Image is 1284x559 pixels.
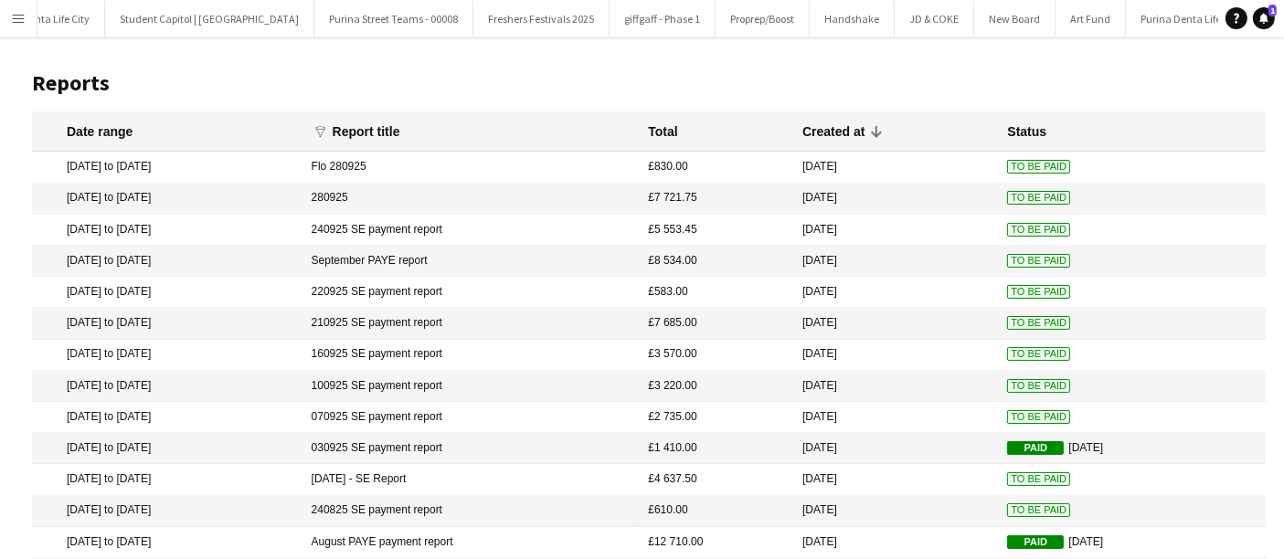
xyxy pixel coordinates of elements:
mat-cell: [DATE] to [DATE] [32,277,302,308]
span: To Be Paid [1007,472,1070,486]
button: Purina Denta Life Rural [1126,1,1263,37]
mat-cell: [DATE] [793,371,998,402]
div: Report title [333,123,400,140]
span: To Be Paid [1007,379,1070,393]
span: To Be Paid [1007,316,1070,330]
mat-cell: £1 410.00 [639,433,793,464]
div: Created at [802,123,865,140]
mat-cell: [DATE] [998,527,1265,558]
mat-cell: [DATE] to [DATE] [32,371,302,402]
mat-cell: £583.00 [639,277,793,308]
mat-cell: [DATE] to [DATE] [32,246,302,277]
mat-cell: 220925 SE payment report [302,277,640,308]
mat-cell: 240825 SE payment report [302,496,640,527]
mat-cell: [DATE] [793,277,998,308]
mat-cell: £610.00 [639,496,793,527]
mat-cell: [DATE] [793,246,998,277]
mat-cell: 280925 [302,184,640,215]
mat-cell: £7 721.75 [639,184,793,215]
span: Paid [1007,441,1064,455]
mat-cell: 070925 SE payment report [302,402,640,433]
mat-cell: 030925 SE payment report [302,433,640,464]
mat-cell: [DATE] to [DATE] [32,152,302,183]
mat-cell: [DATE] to [DATE] [32,433,302,464]
button: Student Capitol | [GEOGRAPHIC_DATA] [105,1,314,37]
mat-cell: 160925 SE payment report [302,340,640,371]
h1: Reports [32,69,1266,97]
mat-cell: [DATE] [793,402,998,433]
mat-cell: £8 534.00 [639,246,793,277]
span: To Be Paid [1007,254,1070,268]
mat-cell: [DATE] [793,527,998,558]
mat-cell: [DATE] [793,184,998,215]
mat-cell: £5 553.45 [639,215,793,246]
mat-cell: [DATE] to [DATE] [32,527,302,558]
mat-cell: [DATE] [793,496,998,527]
mat-cell: [DATE] to [DATE] [32,308,302,339]
div: Total [648,123,677,140]
mat-cell: [DATE] [793,308,998,339]
button: giffgaff - Phase 1 [610,1,716,37]
div: Report title [333,123,417,140]
button: New Board [974,1,1056,37]
mat-cell: £12 710.00 [639,527,793,558]
mat-cell: [DATE] [793,215,998,246]
mat-cell: [DATE] [793,152,998,183]
mat-cell: [DATE] - SE Report [302,464,640,495]
mat-cell: £7 685.00 [639,308,793,339]
mat-cell: [DATE] [793,340,998,371]
span: To Be Paid [1007,503,1070,517]
mat-cell: [DATE] to [DATE] [32,215,302,246]
span: To Be Paid [1007,347,1070,361]
button: Handshake [810,1,895,37]
button: JD & COKE [895,1,974,37]
span: To Be Paid [1007,410,1070,424]
mat-cell: 100925 SE payment report [302,371,640,402]
mat-cell: £830.00 [639,152,793,183]
span: To Be Paid [1007,191,1070,205]
mat-cell: £4 637.50 [639,464,793,495]
button: Proprep/Boost [716,1,810,37]
span: To Be Paid [1007,285,1070,299]
span: Paid [1007,535,1064,549]
mat-cell: [DATE] to [DATE] [32,496,302,527]
span: To Be Paid [1007,223,1070,237]
div: Date range [67,123,133,140]
mat-cell: 210925 SE payment report [302,308,640,339]
mat-cell: [DATE] to [DATE] [32,340,302,371]
mat-cell: £2 735.00 [639,402,793,433]
mat-cell: £3 220.00 [639,371,793,402]
div: Status [1007,123,1046,140]
button: Purina Street Teams - 00008 [314,1,473,37]
mat-cell: August PAYE payment report [302,527,640,558]
span: 1 [1268,5,1277,16]
mat-cell: 240925 SE payment report [302,215,640,246]
span: To Be Paid [1007,160,1070,174]
mat-cell: Flo 280925 [302,152,640,183]
mat-cell: [DATE] to [DATE] [32,184,302,215]
a: 1 [1253,7,1275,29]
mat-cell: [DATE] to [DATE] [32,464,302,495]
button: Art Fund [1056,1,1126,37]
mat-cell: [DATE] [793,464,998,495]
button: Freshers Festivals 2025 [473,1,610,37]
mat-cell: September PAYE report [302,246,640,277]
mat-cell: [DATE] to [DATE] [32,402,302,433]
div: Created at [802,123,881,140]
mat-cell: [DATE] [998,433,1265,464]
mat-cell: £3 570.00 [639,340,793,371]
mat-cell: [DATE] [793,433,998,464]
